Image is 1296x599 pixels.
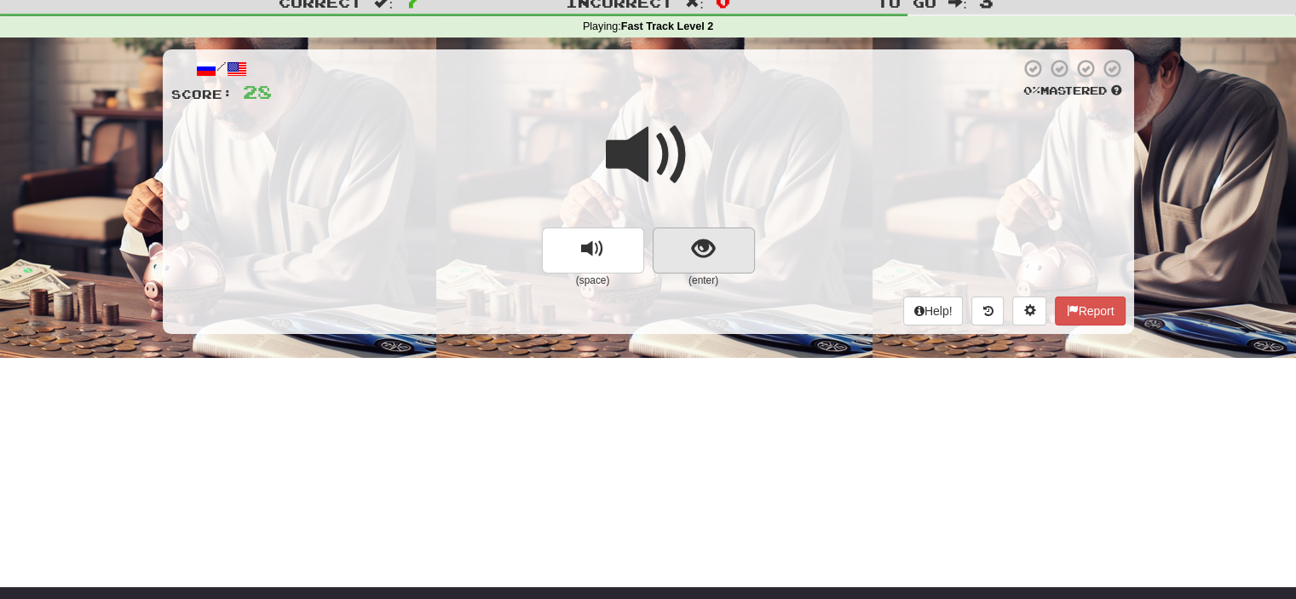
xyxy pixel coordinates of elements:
button: show sentence [653,228,755,274]
div: / [171,58,272,79]
small: (space) [542,274,644,288]
small: (enter) [653,274,755,288]
span: 28 [243,81,272,102]
button: replay audio [542,228,644,274]
div: Mastered [1020,84,1126,99]
strong: Fast Track Level 2 [621,20,714,32]
button: Help! [903,297,964,325]
span: 0 % [1023,84,1040,97]
span: Score: [171,87,233,101]
button: Round history (alt+y) [971,297,1004,325]
button: Report [1055,297,1125,325]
